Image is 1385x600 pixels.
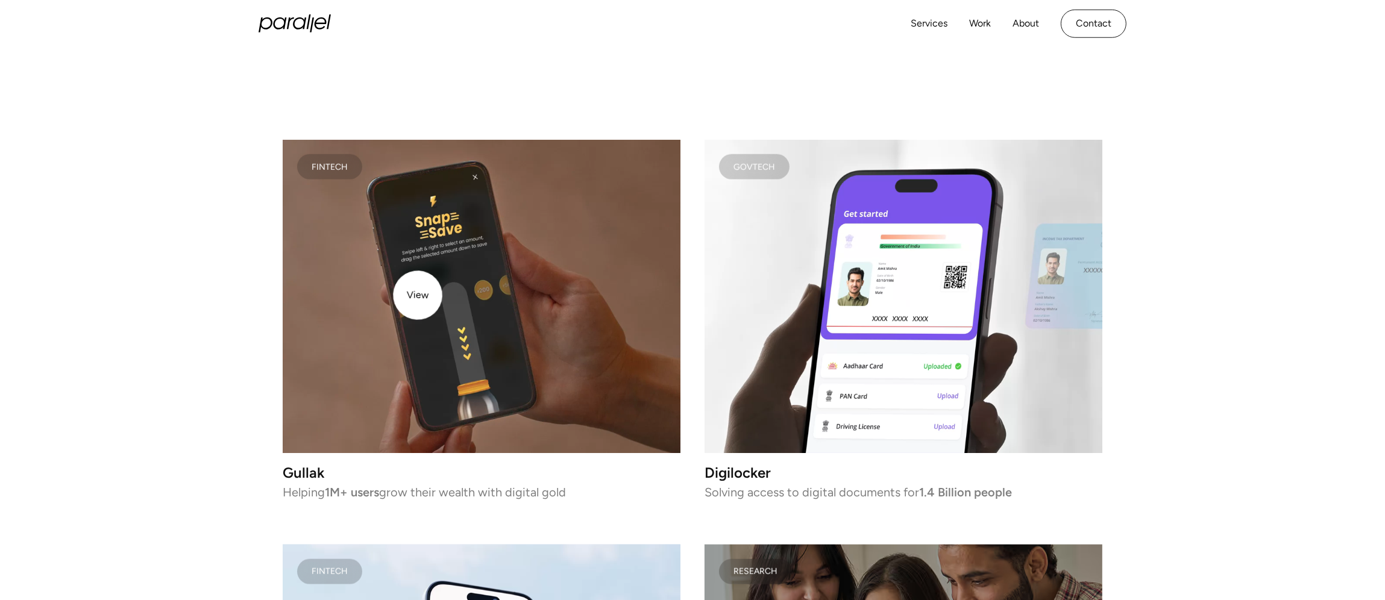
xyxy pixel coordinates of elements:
a: Contact [1061,10,1126,38]
a: FINTECHGullakHelping1M+ usersgrow their wealth with digital gold [283,140,680,496]
h3: Gullak [283,467,680,478]
div: Fintech [312,569,348,575]
strong: 1M+ users [325,485,379,499]
div: FINTECH [312,164,348,170]
p: Helping grow their wealth with digital gold [283,487,680,496]
h3: Digilocker [705,467,1102,480]
a: Services [911,15,947,33]
a: Work [969,15,991,33]
a: home [259,14,331,33]
a: GovtechDigilockerSolving access to digital documents for1.4 Billion people [705,140,1102,496]
div: Govtech [733,164,775,170]
div: Research [733,569,777,575]
a: About [1013,15,1039,33]
p: Solving access to digital documents for [705,487,1102,496]
strong: 1.4 Billion people [919,485,1012,499]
